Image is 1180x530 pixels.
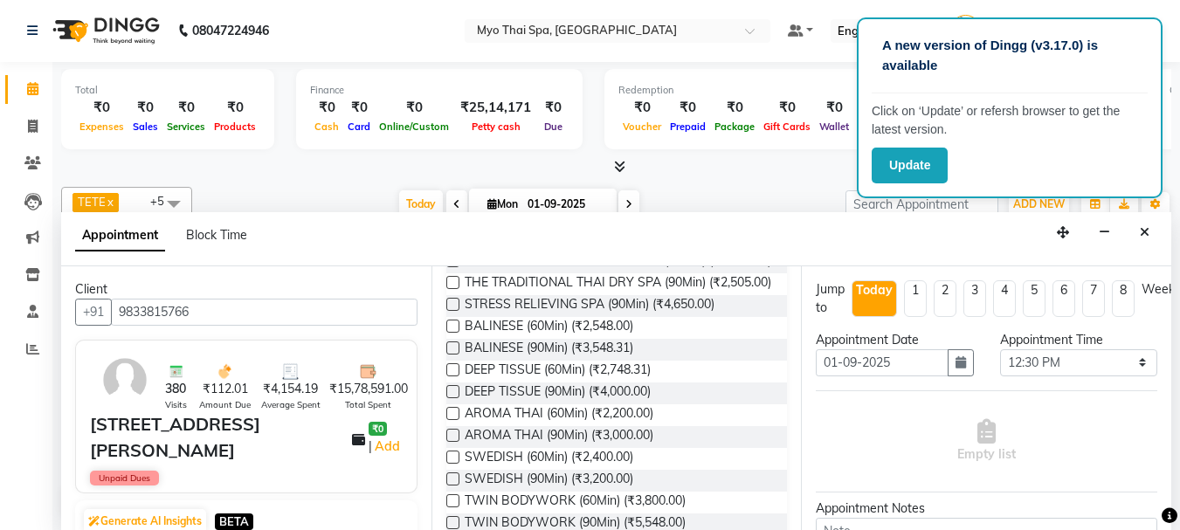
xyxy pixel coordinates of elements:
div: ₹0 [815,98,853,118]
button: +91 [75,299,112,326]
img: avatar [100,354,150,405]
li: 4 [993,280,1016,317]
button: Close [1132,219,1157,246]
span: Mon [483,197,522,210]
input: Search Appointment [845,190,998,217]
div: ₹0 [710,98,759,118]
input: 2025-09-01 [522,191,610,217]
span: Average Spent [261,398,321,411]
p: Click on ‘Update’ or refersh browser to get the latest version. [872,102,1148,139]
div: [STREET_ADDRESS][PERSON_NAME] [90,411,352,464]
span: Cash [310,120,343,133]
span: Petty cash [467,120,525,133]
span: Products [210,120,260,133]
span: BALINESE (90Min) (₹3,548.31) [465,339,633,361]
li: 5 [1023,280,1045,317]
div: ₹0 [375,98,453,118]
span: AROMA THAI (90Min) (₹3,000.00) [465,426,653,448]
img: Manager Yesha [950,15,981,45]
div: ₹0 [759,98,815,118]
div: ₹0 [343,98,375,118]
div: ₹0 [666,98,710,118]
div: Appointment Notes [816,499,1157,518]
span: SWEDISH (90Min) (₹3,200.00) [465,470,633,492]
div: Today [856,281,893,299]
span: Card [343,120,375,133]
span: Services [162,120,210,133]
li: 2 [934,280,956,317]
span: Total Spent [345,398,391,411]
div: Appointment Time [1000,331,1157,349]
span: Expenses [75,120,128,133]
div: ₹0 [538,98,569,118]
span: AROMA THAI (60Min) (₹2,200.00) [465,404,653,426]
li: 6 [1052,280,1075,317]
button: ADD NEW [1009,192,1069,217]
span: Appointment [75,220,165,251]
span: BETA [215,513,253,530]
div: ₹25,14,171 [453,98,538,118]
span: Block Time [186,227,247,243]
input: yyyy-mm-dd [816,349,948,376]
div: Total [75,83,260,98]
div: ₹0 [128,98,162,118]
div: ₹0 [162,98,210,118]
span: Unpaid Dues [90,471,159,485]
span: Gift Cards [759,120,815,133]
div: Jump to [816,280,845,317]
span: ₹0 [369,422,387,436]
span: | [369,436,403,457]
a: Add [372,436,403,457]
span: SWEDISH (60Min) (₹2,400.00) [465,448,633,470]
span: Sales [128,120,162,133]
span: 380 [165,380,186,398]
span: Visits [165,398,187,411]
div: ₹0 [618,98,666,118]
li: 8 [1112,280,1135,317]
span: ADD NEW [1013,197,1065,210]
span: Prepaid [666,120,710,133]
span: BALINESE (60Min) (₹2,548.00) [465,317,633,339]
span: Package [710,120,759,133]
a: x [106,195,114,209]
span: DEEP TISSUE (60Min) (₹2,748.31) [465,361,651,382]
div: ₹0 [210,98,260,118]
span: +5 [150,194,177,208]
img: logo [45,6,164,55]
span: Today [399,190,443,217]
div: ₹0 [75,98,128,118]
div: Client [75,280,417,299]
span: Voucher [618,120,666,133]
span: ₹15,78,591.00 [329,380,408,398]
li: 7 [1082,280,1105,317]
div: Redemption [618,83,853,98]
span: TETE [78,195,106,209]
div: Finance [310,83,569,98]
span: ₹112.01 [203,380,248,398]
p: A new version of Dingg (v3.17.0) is available [882,36,1137,75]
span: STRESS RELIEVING SPA (90Min) (₹4,650.00) [465,295,714,317]
span: Due [540,120,567,133]
span: Wallet [815,120,853,133]
b: 08047224946 [192,6,269,55]
div: ₹0 [310,98,343,118]
button: Update [872,148,948,183]
li: 3 [963,280,986,317]
span: DEEP TISSUE (90Min) (₹4,000.00) [465,382,651,404]
span: Empty list [957,419,1016,464]
span: Online/Custom [375,120,453,133]
span: ₹4,154.19 [263,380,318,398]
li: 1 [904,280,927,317]
div: Appointment Date [816,331,973,349]
span: THE TRADITIONAL THAI DRY SPA (90Min) (₹2,505.00) [465,273,771,295]
span: TWIN BODYWORK (60Min) (₹3,800.00) [465,492,686,513]
span: Amount Due [199,398,251,411]
input: Search by Name/Mobile/Email/Code [111,299,417,326]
